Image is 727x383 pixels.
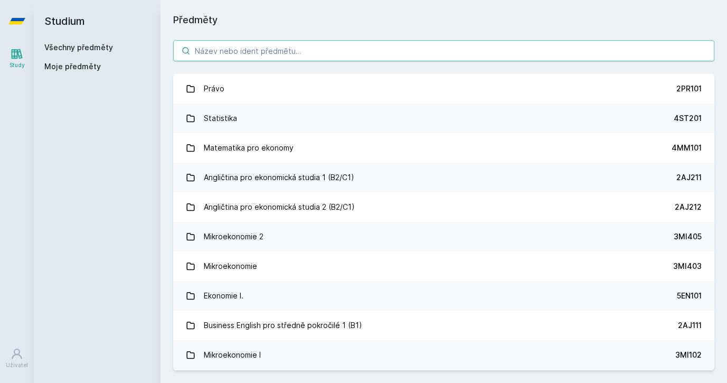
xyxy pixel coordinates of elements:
[173,104,714,133] a: Statistika 4ST201
[674,113,702,124] div: 4ST201
[675,350,702,360] div: 3MI102
[44,43,113,52] a: Všechny předměty
[6,361,28,369] div: Uživatel
[672,143,702,153] div: 4MM101
[676,83,702,94] div: 2PR101
[173,222,714,251] a: Mikroekonomie 2 3MI405
[674,231,702,242] div: 3MI405
[204,167,354,188] div: Angličtina pro ekonomická studia 1 (B2/C1)
[678,320,702,331] div: 2AJ111
[44,61,101,72] span: Moje předměty
[204,256,257,277] div: Mikroekonomie
[173,311,714,340] a: Business English pro středně pokročilé 1 (B1) 2AJ111
[173,281,714,311] a: Ekonomie I. 5EN101
[204,197,355,218] div: Angličtina pro ekonomická studia 2 (B2/C1)
[204,78,224,99] div: Právo
[675,202,702,212] div: 2AJ212
[2,342,32,375] a: Uživatel
[204,285,243,306] div: Ekonomie I.
[673,261,702,272] div: 3MI403
[173,340,714,370] a: Mikroekonomie I 3MI102
[173,40,714,61] input: Název nebo ident předmětu…
[204,344,261,366] div: Mikroekonomie I
[173,163,714,192] a: Angličtina pro ekonomická studia 1 (B2/C1) 2AJ211
[204,226,263,247] div: Mikroekonomie 2
[173,74,714,104] a: Právo 2PR101
[204,108,237,129] div: Statistika
[676,172,702,183] div: 2AJ211
[204,137,294,158] div: Matematika pro ekonomy
[173,133,714,163] a: Matematika pro ekonomy 4MM101
[173,13,714,27] h1: Předměty
[204,315,362,336] div: Business English pro středně pokročilé 1 (B1)
[173,251,714,281] a: Mikroekonomie 3MI403
[677,291,702,301] div: 5EN101
[173,192,714,222] a: Angličtina pro ekonomická studia 2 (B2/C1) 2AJ212
[2,42,32,74] a: Study
[10,61,25,69] div: Study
